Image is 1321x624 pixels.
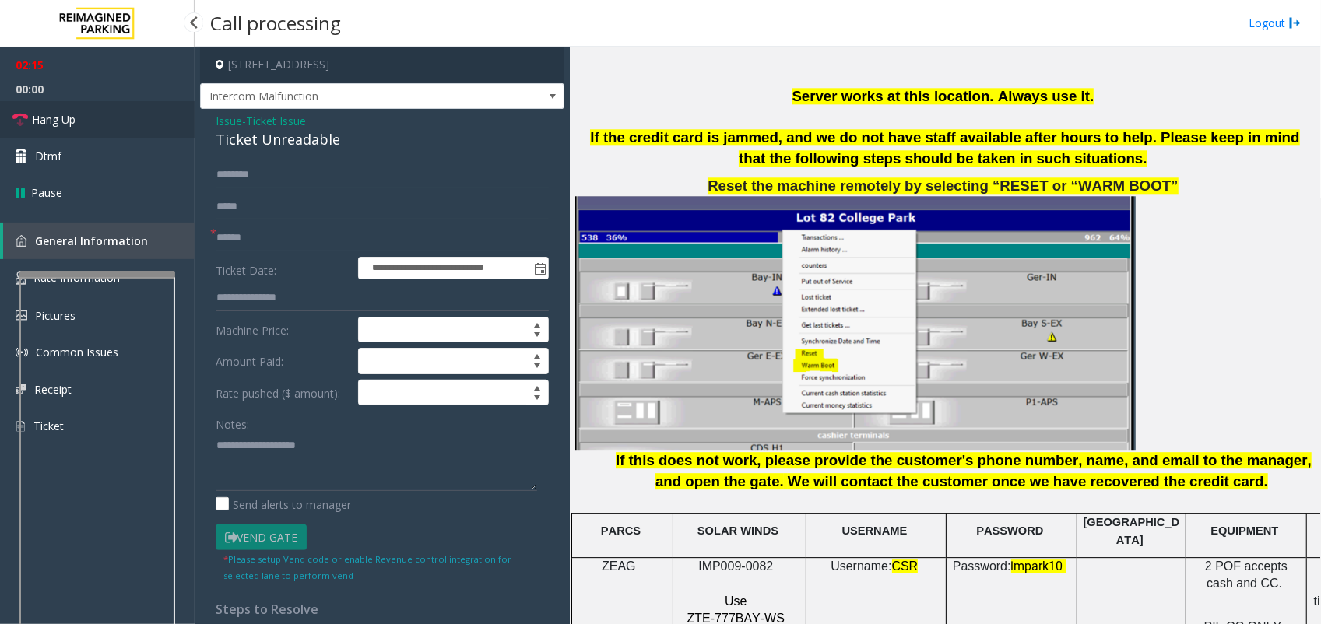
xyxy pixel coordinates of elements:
[616,452,1312,489] span: If this does not work, please provide the customer's phone number, name, and email to the manager...
[831,559,891,573] span: Username:
[792,88,1094,104] span: Server works at this location. Always use it.
[212,348,354,374] label: Amount Paid:
[16,235,27,247] img: 'icon'
[1084,516,1180,545] span: [GEOGRAPHIC_DATA]
[3,223,195,259] a: General Information
[526,380,548,393] span: Increase value
[526,393,548,405] span: Decrease value
[976,524,1043,537] span: PASSWORD
[246,113,306,129] span: Ticket Issue
[223,553,511,581] small: Please setup Vend code or enable Revenue control integration for selected lane to perform vend
[200,47,564,83] h4: [STREET_ADDRESS]
[216,411,249,433] label: Notes:
[216,113,242,129] span: Issue
[201,84,491,109] span: Intercom Malfunction
[216,524,307,551] button: Vend Gate
[202,4,349,42] h3: Call processing
[575,196,1136,450] img: 6a5207beee5048beaeece4d904780550.jpg
[1249,15,1302,31] a: Logout
[953,559,1011,573] span: Password:
[242,114,306,128] span: -
[216,602,549,617] h4: Steps to Resolve
[698,559,773,573] span: IMP009-0082
[531,258,548,279] span: Toggle popup
[16,419,26,433] img: 'icon'
[212,257,354,280] label: Ticket Date:
[16,346,28,359] img: 'icon'
[1210,524,1278,537] span: EQUIPMENT
[216,496,351,513] label: Send alerts to manager
[212,380,354,406] label: Rate pushed ($ amount):
[526,349,548,361] span: Increase value
[1289,15,1302,31] img: logout
[602,559,636,573] span: ZEAG
[212,317,354,343] label: Machine Price:
[697,524,778,537] span: SOLAR WINDS
[526,361,548,373] span: Decrease value
[16,310,27,321] img: 'icon'
[16,271,26,285] img: 'icon'
[708,177,1178,194] span: Reset the machine remotely by selecting “RESET or “WARM BOOT”
[1205,559,1288,590] span: 2 POF accepts cash and CC.
[1011,559,1063,573] span: impark10
[35,233,148,248] span: General Information
[788,473,1268,489] span: We will contact the customer once we have recovered the credit card.
[842,524,908,537] span: USERNAME
[32,111,76,128] span: Hang Up
[16,384,26,394] img: 'icon'
[725,594,747,608] span: Use
[601,524,641,537] span: PARCS
[892,559,919,573] span: CSR
[526,317,548,330] span: Increase value
[590,129,1299,167] span: If the credit card is jammed, and we do not have staff available after hours to help. Please keep...
[35,148,61,164] span: Dtmf
[31,184,62,201] span: Pause
[216,129,549,150] div: Ticket Unreadable
[526,330,548,342] span: Decrease value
